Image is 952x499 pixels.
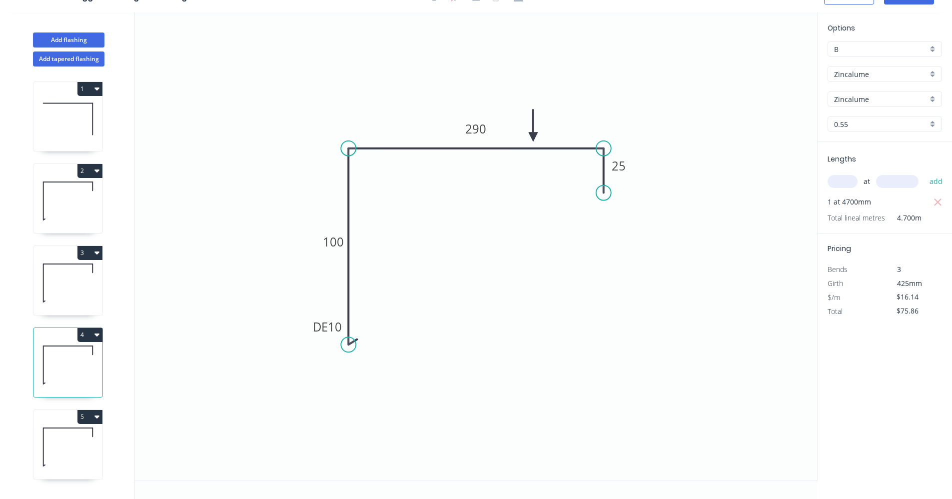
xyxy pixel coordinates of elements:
[834,69,928,79] input: Material
[828,292,840,302] span: $/m
[33,32,104,47] button: Add flashing
[834,94,928,104] input: Colour
[77,410,102,424] button: 5
[77,82,102,96] button: 1
[33,51,104,66] button: Add tapered flashing
[828,211,885,225] span: Total lineal metres
[135,12,817,480] svg: 0
[77,164,102,178] button: 2
[612,157,626,174] tspan: 25
[828,243,851,253] span: Pricing
[834,119,928,129] input: Thickness
[828,154,856,164] span: Lengths
[828,306,843,316] span: Total
[897,278,922,288] span: 425mm
[834,44,928,54] input: Price level
[897,264,901,274] span: 3
[925,173,948,190] button: add
[828,278,843,288] span: Girth
[828,23,855,33] span: Options
[828,195,871,209] span: 1 at 4700mm
[328,318,342,335] tspan: 10
[828,264,848,274] span: Bends
[864,174,870,188] span: at
[466,120,487,137] tspan: 290
[885,211,922,225] span: 4.700m
[313,318,328,335] tspan: DE
[77,328,102,342] button: 4
[323,233,344,250] tspan: 100
[77,246,102,260] button: 3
